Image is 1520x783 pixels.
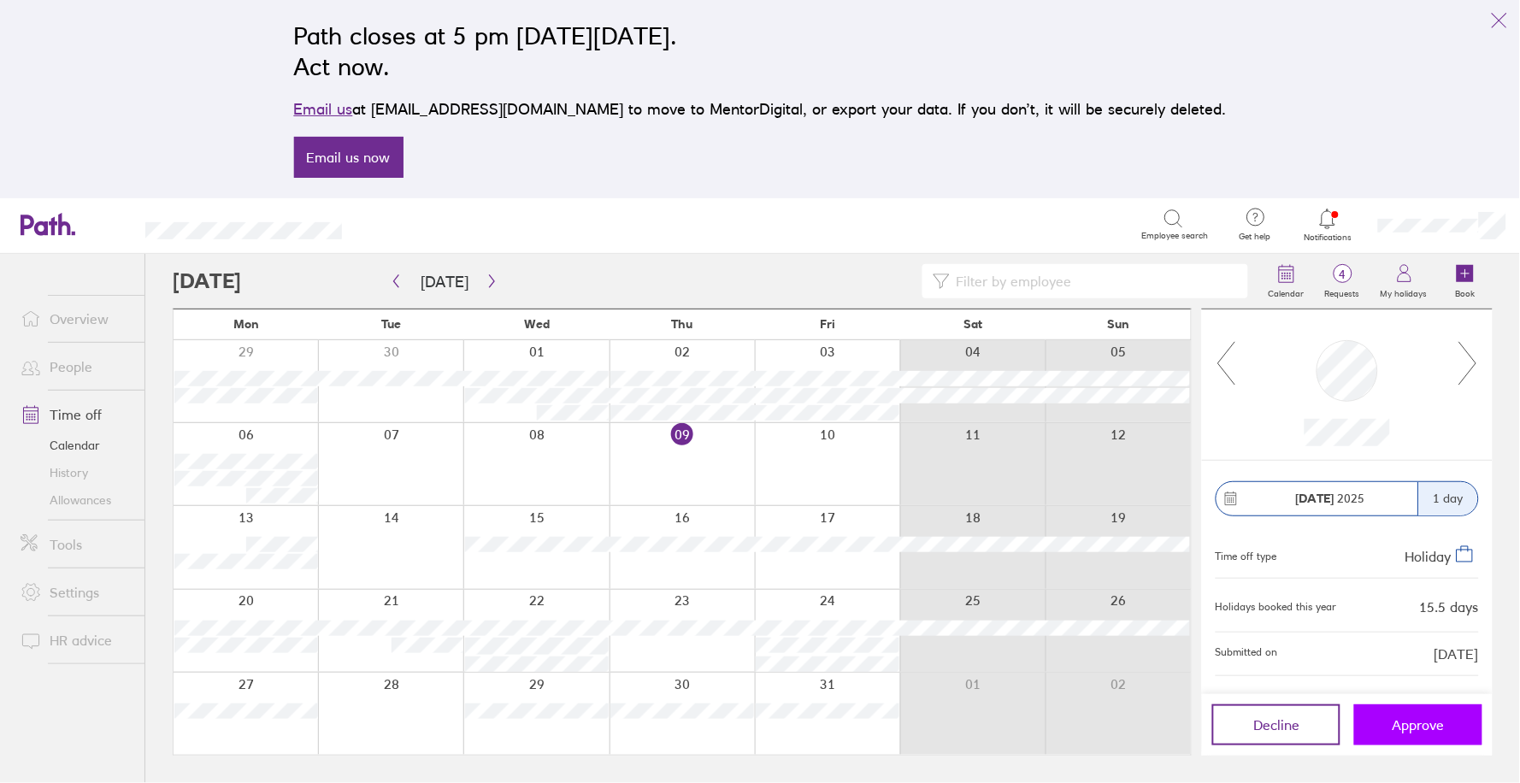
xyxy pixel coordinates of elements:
label: Requests [1315,284,1370,299]
span: Wed [524,317,550,331]
h2: Path closes at 5 pm [DATE][DATE]. Act now. [294,21,1227,82]
a: Overview [7,302,144,336]
div: Holidays booked this year [1216,601,1337,613]
span: Fri [820,317,835,331]
span: Sat [963,317,982,331]
div: 1 day [1418,482,1478,515]
a: 4Requests [1315,254,1370,309]
a: Email us [294,100,353,118]
span: Tue [382,317,402,331]
label: Book [1446,284,1486,299]
label: My holidays [1370,284,1438,299]
p: at [EMAIL_ADDRESS][DOMAIN_NAME] to move to MentorDigital, or export your data. If you don’t, it w... [294,97,1227,121]
a: Settings [7,575,144,609]
a: Email us now [294,137,404,178]
span: Sun [1107,317,1129,331]
div: Time off type [1216,544,1277,564]
span: Approve [1393,717,1445,733]
span: 4 [1315,268,1370,281]
button: [DATE] [407,268,482,296]
span: Thu [672,317,693,331]
span: [DATE] [1435,646,1479,662]
a: Time off [7,397,144,432]
span: Get help [1228,232,1283,242]
div: Search [388,216,432,232]
span: Holiday [1405,547,1452,564]
span: Notifications [1300,233,1356,243]
span: 2025 [1296,492,1365,505]
a: Tools [7,527,144,562]
a: History [7,459,144,486]
strong: [DATE] [1296,491,1334,506]
a: Calendar [7,432,144,459]
a: My holidays [1370,254,1438,309]
input: Filter by employee [950,265,1238,297]
button: Approve [1354,704,1482,745]
a: Allowances [7,486,144,514]
a: HR advice [7,623,144,657]
button: Decline [1212,704,1340,745]
div: 15.5 days [1420,599,1479,615]
a: Notifications [1300,207,1356,243]
span: Decline [1253,717,1299,733]
span: Employee search [1142,231,1209,241]
label: Calendar [1258,284,1315,299]
a: Calendar [1258,254,1315,309]
span: Submitted on [1216,646,1278,662]
a: Book [1438,254,1493,309]
span: Mon [233,317,259,331]
a: People [7,350,144,384]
